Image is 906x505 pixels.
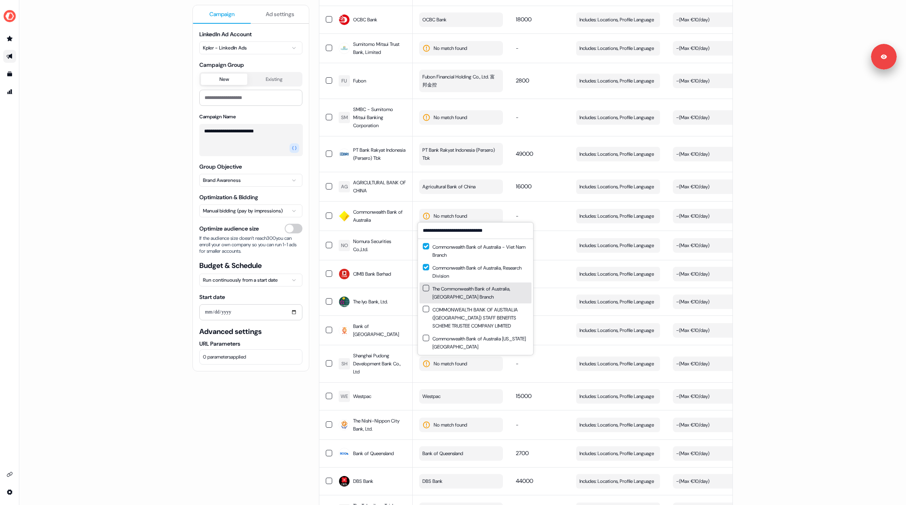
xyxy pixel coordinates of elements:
[579,298,654,306] span: Includes: Locations, Profile Language
[423,243,528,259] div: Commonwealth Bank of Australia - Viet Nam Branch
[285,224,302,233] button: Optimize audience size
[434,360,467,368] span: No match found
[3,68,16,80] a: Go to templates
[341,113,348,122] div: SM
[576,323,660,338] button: Includes: Locations, Profile Language
[341,77,347,85] div: FU
[673,474,757,489] button: -(Max €10/day)
[579,183,654,191] span: Includes: Locations, Profile Language
[516,392,532,400] span: 15000
[516,183,532,190] span: 16000
[3,32,16,45] a: Go to prospects
[676,392,709,400] div: - ( Max €10/day )
[341,360,348,368] div: SH
[434,212,467,220] span: No match found
[576,267,660,281] button: Includes: Locations, Profile Language
[579,212,654,220] span: Includes: Locations, Profile Language
[419,143,503,165] button: PT Bank Rakyat Indonesia (Persero) Tbk
[579,113,654,122] span: Includes: Locations, Profile Language
[579,44,654,52] span: Includes: Locations, Profile Language
[199,163,242,170] label: Group Objective
[673,418,757,432] button: -(Max €10/day)
[419,209,503,223] button: No match found
[509,345,570,382] td: -
[419,179,503,194] button: Agricultural Bank of China
[353,270,391,278] span: CIMB Bank Berhad
[676,212,709,220] div: - ( Max €10/day )
[419,70,503,92] button: Fubon Financial Holding Co., Ltd. 富邦金控
[509,315,570,345] td: -
[576,357,660,371] button: Includes: Locations, Profile Language
[673,357,757,371] button: -(Max €10/day)
[419,41,503,56] button: No match found
[3,486,16,499] a: Go to integrations
[516,150,533,157] span: 49000
[199,327,302,336] span: Advanced settings
[199,225,259,233] span: Optimize audience size
[353,417,406,433] span: The Nishi-Nippon City Bank, Ltd.
[3,50,16,63] a: Go to outbound experience
[423,306,528,330] div: COMMONWEALTH BANK OF AUSTRALIA ([GEOGRAPHIC_DATA]) STAFF BENEFITS SCHEME TRUSTEE COMPANY LIMITED
[673,179,757,194] button: -(Max €10/day)
[579,449,654,458] span: Includes: Locations, Profile Language
[673,12,757,27] button: -(Max €10/day)
[579,270,654,278] span: Includes: Locations, Profile Language
[353,477,373,485] span: DBS Bank
[418,239,533,355] div: Suggestions
[199,340,302,348] label: URL Parameters
[341,392,348,400] div: WE
[579,241,654,249] span: Includes: Locations, Profile Language
[509,288,570,315] td: -
[419,418,503,432] button: No match found
[676,16,709,24] div: - ( Max €10/day )
[673,209,757,223] button: -(Max €10/day)
[353,392,371,400] span: Westpac
[673,389,757,404] button: -(Max €10/day)
[209,10,235,18] span: Campaign
[353,352,406,376] span: Shanghai Pudong Development Bank Co., Ltd
[579,77,654,85] span: Includes: Locations, Profile Language
[434,421,467,429] span: No match found
[353,77,366,85] span: Fubon
[423,285,528,301] div: The Commonwealth Bank of Australia, [GEOGRAPHIC_DATA] Branch
[203,353,246,361] span: 0 parameters applied
[676,270,709,278] div: - ( Max €10/day )
[673,295,757,309] button: -(Max €10/day)
[509,99,570,136] td: -
[676,477,709,485] div: - ( Max €10/day )
[422,16,447,24] span: OCBC Bank
[579,16,654,24] span: Includes: Locations, Profile Language
[199,235,302,254] span: If the audience size doesn’t reach 300 you can enroll your own company so you can run 1-1 ads for...
[676,449,709,458] div: - ( Max €10/day )
[579,477,654,485] span: Includes: Locations, Profile Language
[422,146,498,162] span: PT Bank Rakyat Indonesia (Persero) Tbk
[419,12,503,27] button: OCBC Bank
[509,201,570,231] td: -
[199,31,252,38] label: LinkedIn Ad Account
[266,10,294,18] span: Ad settings
[516,449,529,457] span: 2700
[576,147,660,161] button: Includes: Locations, Profile Language
[576,389,660,404] button: Includes: Locations, Profile Language
[516,16,532,23] span: 18000
[673,446,757,461] button: -(Max €10/day)
[419,474,503,489] button: DBS Bank
[419,110,503,125] button: No match found
[419,389,503,404] button: Westpac
[516,477,533,484] span: 44000
[199,293,225,301] label: Start date
[676,183,709,191] div: - ( Max €10/day )
[434,44,467,52] span: No match found
[673,110,757,125] button: -(Max €10/day)
[509,33,570,63] td: -
[673,74,757,88] button: -(Max €10/day)
[353,298,388,306] span: The Iyo Bank, Ltd.
[576,418,660,432] button: Includes: Locations, Profile Language
[422,477,443,485] span: DBS Bank
[423,264,528,280] div: Commonwealth Bank of Australia, Research Division
[199,194,258,201] label: Optimization & Bidding
[676,360,709,368] div: - ( Max €10/day )
[422,73,498,89] span: Fubon Financial Holding Co., Ltd. 富邦金控
[423,335,528,351] div: Commonwealth Bank of Australia [US_STATE][GEOGRAPHIC_DATA]
[353,208,406,224] span: Commonwealth Bank of Australia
